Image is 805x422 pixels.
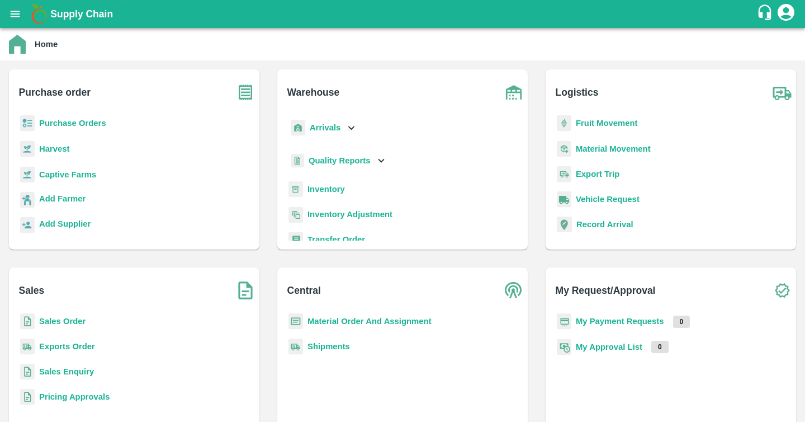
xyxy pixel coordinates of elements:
[310,123,340,132] b: Arrivals
[557,217,572,232] img: recordArrival
[500,276,528,304] img: central
[309,156,371,165] b: Quality Reports
[20,115,35,132] img: reciept
[307,235,365,244] a: Transfer Order
[576,343,642,351] a: My Approval List
[39,219,91,228] b: Add Supplier
[557,140,571,157] img: material
[19,85,91,100] b: Purchase order
[556,85,599,100] b: Logistics
[231,276,259,304] img: soSales
[39,342,95,351] a: Exports Order
[556,283,656,298] b: My Request/Approval
[307,185,345,194] a: Inventory
[9,35,26,54] img: home
[287,85,340,100] b: Warehouse
[39,218,91,233] a: Add Supplier
[288,181,303,198] img: whInventory
[288,313,303,330] img: centralMaterial
[28,3,50,25] img: logo
[291,154,304,168] img: qualityReport
[35,40,58,49] b: Home
[576,119,638,128] a: Fruit Movement
[20,140,35,157] img: harvest
[288,149,387,172] div: Quality Reports
[287,283,321,298] b: Central
[2,1,28,27] button: open drawer
[288,115,358,140] div: Arrivals
[291,120,305,136] img: whArrival
[39,119,106,128] a: Purchase Orders
[576,170,619,179] a: Export Trip
[557,191,571,208] img: vehicle
[50,6,756,22] a: Supply Chain
[19,283,45,298] b: Sales
[20,217,35,233] img: supplier
[768,78,796,106] img: truck
[20,339,35,355] img: shipments
[557,339,571,355] img: approval
[20,389,35,405] img: sales
[39,367,94,376] a: Sales Enquiry
[576,195,640,204] a: Vehicle Request
[576,220,633,229] a: Record Arrival
[307,342,350,351] a: Shipments
[651,341,669,353] p: 0
[576,317,664,326] a: My Payment Requests
[307,317,432,326] a: Material Order And Assignment
[500,78,528,106] img: warehouse
[307,210,392,219] a: Inventory Adjustment
[288,339,303,355] img: shipments
[20,313,35,330] img: sales
[557,313,571,330] img: payment
[288,232,303,248] img: whTransfer
[39,317,86,326] a: Sales Order
[557,115,571,132] img: fruit
[576,144,651,153] a: Material Movement
[776,2,796,26] div: account of current user
[756,4,776,24] div: customer-support
[557,166,571,182] img: delivery
[673,316,690,328] p: 0
[288,207,303,223] img: inventory
[768,276,796,304] img: check
[39,392,110,401] a: Pricing Approvals
[20,364,35,380] img: sales
[50,8,113,20] b: Supply Chain
[39,144,69,153] a: Harvest
[39,170,96,179] a: Captive Farms
[39,194,86,203] b: Add Farmer
[39,193,86,208] a: Add Farmer
[20,192,35,208] img: farmer
[20,166,35,183] img: harvest
[231,78,259,106] img: purchase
